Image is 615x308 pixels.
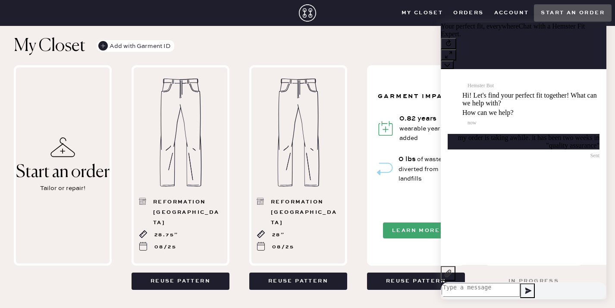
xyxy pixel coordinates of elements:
[399,114,457,143] div: wearable years added
[249,273,347,290] button: Reuse pattern
[98,40,171,52] div: Add with Garment ID
[153,197,222,228] div: Reformation Boston
[272,230,285,240] div: 28”
[271,197,340,228] div: Reformation Boston
[399,114,436,123] span: 0.82 years
[398,155,416,163] span: 0 lbs
[40,184,85,193] div: Tailor or repair!
[272,242,294,252] div: 08/25
[383,222,449,238] button: Learn More
[14,36,85,57] h1: My Closet
[378,92,454,101] div: Garment Impact
[154,230,178,240] div: 28.75”
[154,242,176,252] div: 08/25
[16,163,110,182] div: Start an order
[270,79,327,187] img: Garment image
[489,6,534,19] button: Account
[448,6,489,19] button: Orders
[132,273,229,290] button: Reuse pattern
[396,6,449,19] button: My Closet
[534,4,612,22] button: Start an order
[432,14,615,308] iframe: Front Chat
[398,154,457,184] div: of waste diverted from landfills
[97,40,174,52] button: Add with Garment ID
[367,273,465,290] button: Reuse pattern
[152,79,209,187] img: Garment image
